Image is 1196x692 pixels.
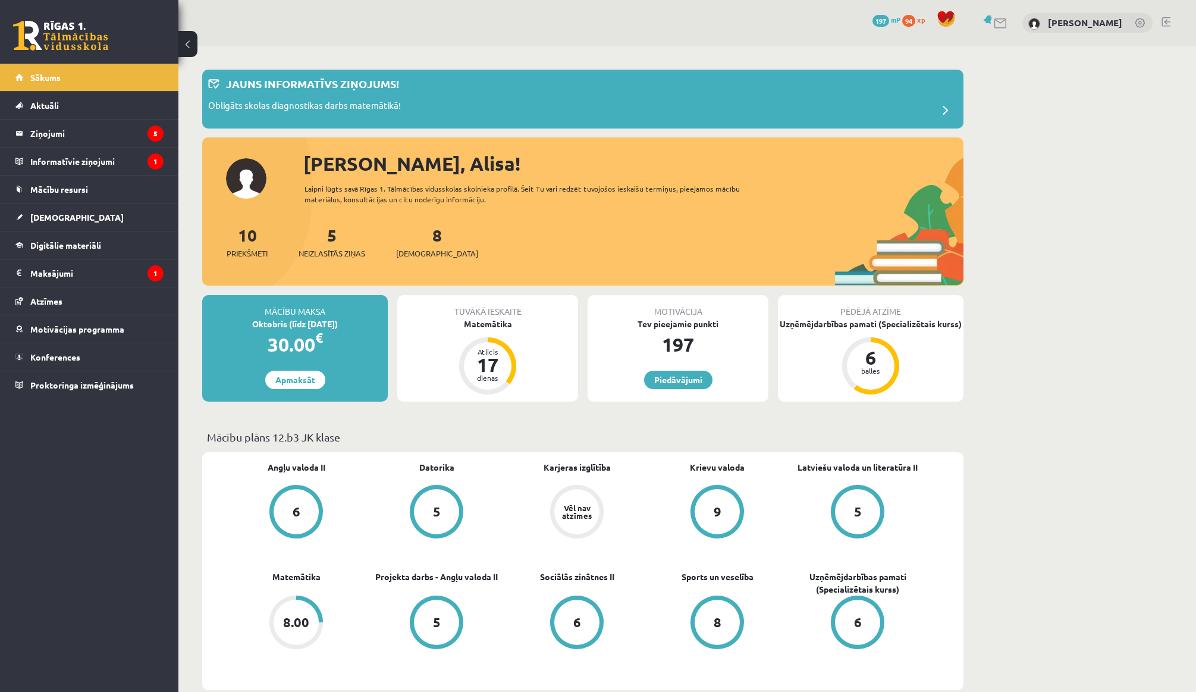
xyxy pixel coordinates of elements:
[396,248,478,259] span: [DEMOGRAPHIC_DATA]
[714,616,721,629] div: 8
[470,374,506,381] div: dienas
[15,203,164,231] a: [DEMOGRAPHIC_DATA]
[644,371,712,389] a: Piedāvājumi
[208,99,401,115] p: Obligāts skolas diagnostikas darbs matemātikā!
[433,616,441,629] div: 5
[305,183,761,205] div: Laipni lūgts savā Rīgas 1. Tālmācības vidusskolas skolnieka profilā. Šeit Tu vari redzēt tuvojošo...
[147,265,164,281] i: 1
[787,571,928,596] a: Uzņēmējdarbības pamati (Specializētais kurss)
[30,72,61,83] span: Sākums
[366,596,507,652] a: 5
[588,330,768,359] div: 197
[202,295,388,318] div: Mācību maksa
[15,92,164,119] a: Aktuāli
[30,324,124,334] span: Motivācijas programma
[30,380,134,390] span: Proktoringa izmēģinājums
[30,240,101,251] span: Digitālie materiāli
[30,212,124,223] span: [DEMOGRAPHIC_DATA]
[588,318,768,330] div: Tev pieejamie punkti
[283,616,309,629] div: 8.00
[208,76,958,123] a: Jauns informatīvs ziņojums! Obligāts skolas diagnostikas darbs matemātikā!
[798,461,918,474] a: Latviešu valoda un literatūra II
[202,318,388,330] div: Oktobris (līdz [DATE])
[854,505,862,518] div: 5
[30,120,164,147] legend: Ziņojumi
[778,318,963,330] div: Uzņēmējdarbības pamati (Specializētais kurss)
[433,505,441,518] div: 5
[15,343,164,371] a: Konferences
[15,287,164,315] a: Atzīmes
[15,259,164,287] a: Maksājumi1
[226,485,366,541] a: 6
[397,318,578,330] div: Matemātika
[30,352,80,362] span: Konferences
[682,571,754,583] a: Sports un veselība
[787,485,928,541] a: 5
[647,485,787,541] a: 9
[375,571,498,583] a: Projekta darbs - Angļu valoda II
[396,224,478,259] a: 8[DEMOGRAPHIC_DATA]
[540,571,614,583] a: Sociālās zinātnes II
[15,315,164,343] a: Motivācijas programma
[470,355,506,374] div: 17
[265,371,325,389] a: Apmaksāt
[854,616,862,629] div: 6
[147,154,164,170] i: 1
[299,224,365,259] a: 5Neizlasītās ziņas
[207,429,959,445] p: Mācību plāns 12.b3 JK klase
[147,126,164,142] i: 5
[778,295,963,318] div: Pēdējā atzīme
[30,296,62,306] span: Atzīmes
[366,485,507,541] a: 5
[507,596,647,652] a: 6
[15,176,164,203] a: Mācību resursi
[690,461,745,474] a: Krievu valoda
[787,596,928,652] a: 6
[15,120,164,147] a: Ziņojumi5
[1048,17,1122,29] a: [PERSON_NAME]
[226,596,366,652] a: 8.00
[227,224,268,259] a: 10Priekšmeti
[544,461,611,474] a: Karjeras izglītība
[778,318,963,396] a: Uzņēmējdarbības pamati (Specializētais kurss) 6 balles
[30,100,59,111] span: Aktuāli
[853,367,889,374] div: balles
[872,15,889,27] span: 197
[588,295,768,318] div: Motivācija
[15,371,164,399] a: Proktoringa izmēģinājums
[15,64,164,91] a: Sākums
[272,571,321,583] a: Matemātika
[853,348,889,367] div: 6
[902,15,915,27] span: 94
[299,248,365,259] span: Neizlasītās ziņas
[573,616,581,629] div: 6
[202,330,388,359] div: 30.00
[872,15,900,24] a: 197 mP
[397,295,578,318] div: Tuvākā ieskaite
[227,248,268,259] span: Priekšmeti
[268,461,325,474] a: Angļu valoda II
[902,15,931,24] a: 94 xp
[30,259,164,287] legend: Maksājumi
[507,485,647,541] a: Vēl nav atzīmes
[30,184,88,195] span: Mācību resursi
[419,461,454,474] a: Datorika
[13,21,108,51] a: Rīgas 1. Tālmācības vidusskola
[226,76,399,92] p: Jauns informatīvs ziņojums!
[1028,18,1040,30] img: Alisa Vagele
[315,329,323,346] span: €
[470,348,506,355] div: Atlicis
[917,15,925,24] span: xp
[303,149,963,178] div: [PERSON_NAME], Alisa!
[15,148,164,175] a: Informatīvie ziņojumi1
[647,596,787,652] a: 8
[714,505,721,518] div: 9
[15,231,164,259] a: Digitālie materiāli
[30,148,164,175] legend: Informatīvie ziņojumi
[397,318,578,396] a: Matemātika Atlicis 17 dienas
[891,15,900,24] span: mP
[560,504,594,519] div: Vēl nav atzīmes
[293,505,300,518] div: 6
